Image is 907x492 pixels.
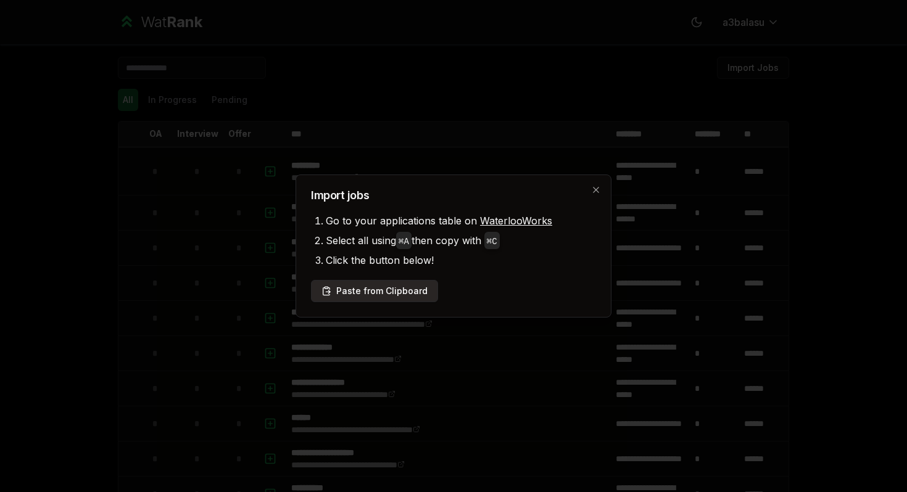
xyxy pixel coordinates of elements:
li: Select all using then copy with [326,231,596,250]
h2: Import jobs [311,190,596,201]
code: ⌘ C [487,237,497,247]
code: ⌘ A [399,237,409,247]
li: Click the button below! [326,250,596,270]
a: WaterlooWorks [480,215,552,227]
li: Go to your applications table on [326,211,596,231]
button: Paste from Clipboard [311,280,438,302]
